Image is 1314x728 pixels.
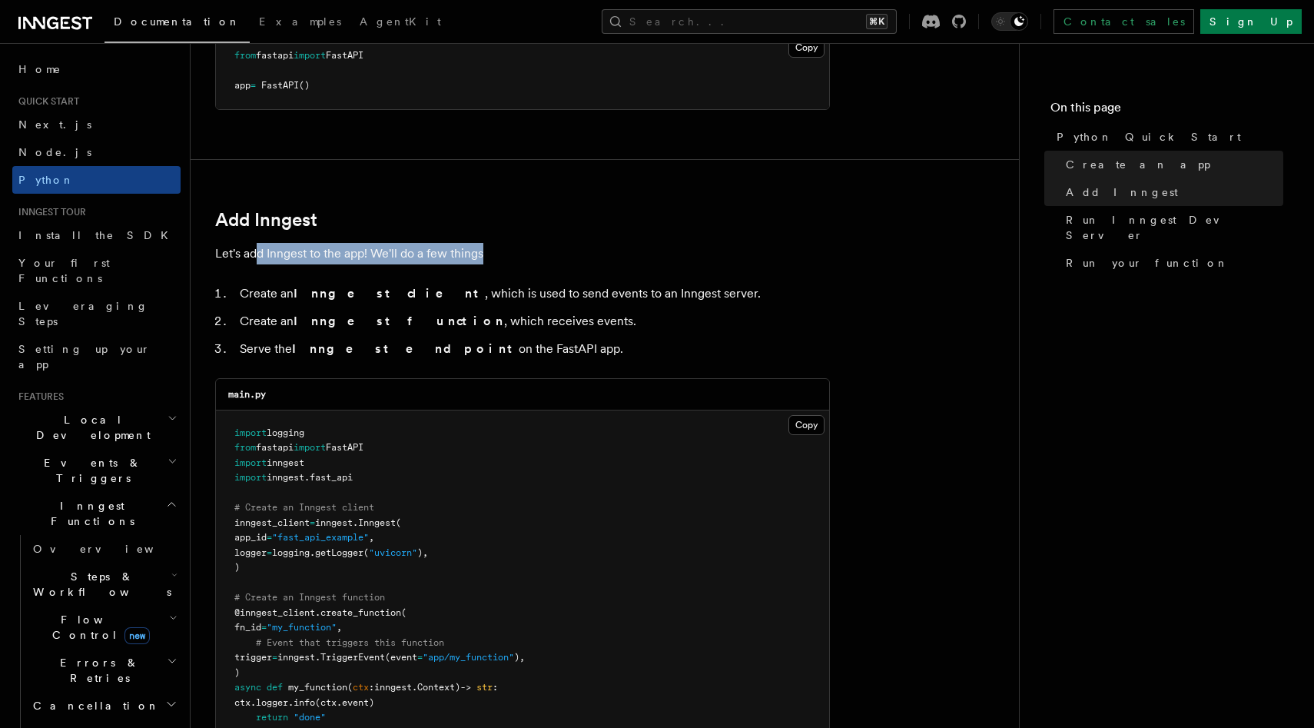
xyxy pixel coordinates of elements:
a: Next.js [12,111,181,138]
span: : [369,682,374,693]
span: Context) [417,682,460,693]
span: # Create an Inngest function [234,592,385,603]
span: logger [234,547,267,558]
span: import [294,442,326,453]
span: inngest [315,517,353,528]
a: Examples [250,5,350,42]
span: import [234,427,267,438]
span: inngest_client [234,517,310,528]
span: ) [234,562,240,573]
span: FastAPI [326,50,363,61]
span: inngest [374,682,412,693]
span: getLogger [315,547,363,558]
span: , [369,532,374,543]
a: Overview [27,535,181,563]
a: Node.js [12,138,181,166]
a: Python [12,166,181,194]
span: Node.js [18,146,91,158]
li: Create an , which receives events. [235,311,830,332]
span: . [251,697,256,708]
button: Search...⌘K [602,9,897,34]
span: Inngest tour [12,206,86,218]
button: Steps & Workflows [27,563,181,606]
strong: Inngest function [294,314,504,328]
span: Flow Control [27,612,169,643]
button: Events & Triggers [12,449,181,492]
span: app [234,80,251,91]
span: ctx [234,697,251,708]
span: "my_function" [267,622,337,633]
span: logging. [272,547,315,558]
span: return [256,712,288,723]
button: Toggle dark mode [991,12,1028,31]
span: "fast_api_example" [272,532,369,543]
a: Run Inngest Dev Server [1060,206,1283,249]
button: Inngest Functions [12,492,181,535]
span: . [304,472,310,483]
span: Inngest Functions [12,498,166,529]
span: inngest [267,457,304,468]
li: Serve the on the FastAPI app. [235,338,830,360]
span: Home [18,61,61,77]
span: Events & Triggers [12,455,168,486]
a: Home [12,55,181,83]
a: Leveraging Steps [12,292,181,335]
span: logging [267,427,304,438]
h4: On this page [1050,98,1283,123]
span: logger [256,697,288,708]
span: Your first Functions [18,257,110,284]
span: = [267,547,272,558]
span: . [288,697,294,708]
code: main.py [228,389,266,400]
span: inngest [267,472,304,483]
a: Documentation [105,5,250,43]
span: Overview [33,543,191,555]
span: ( [347,682,353,693]
span: ( [401,607,406,618]
span: ( [363,547,369,558]
a: Python Quick Start [1050,123,1283,151]
span: Documentation [114,15,241,28]
kbd: ⌘K [866,14,888,29]
span: info [294,697,315,708]
span: FastAPI [261,80,299,91]
span: = [272,652,277,663]
a: Install the SDK [12,221,181,249]
span: AgentKit [360,15,441,28]
span: Inngest [358,517,396,528]
span: FastAPI [326,442,363,453]
span: , [337,622,342,633]
a: Contact sales [1054,9,1194,34]
span: trigger [234,652,272,663]
span: # Event that triggers this function [256,637,444,648]
span: async [234,682,261,693]
a: Create an app [1060,151,1283,178]
span: "done" [294,712,326,723]
span: Install the SDK [18,229,178,241]
span: Python Quick Start [1057,129,1241,145]
span: Python [18,174,75,186]
span: import [234,457,267,468]
span: inngest. [277,652,320,663]
button: Local Development [12,406,181,449]
span: -> [460,682,471,693]
span: : [493,682,498,693]
a: Add Inngest [1060,178,1283,206]
span: Leveraging Steps [18,300,148,327]
a: Your first Functions [12,249,181,292]
a: Add Inngest [215,209,317,231]
span: fastapi [256,442,294,453]
span: str [476,682,493,693]
span: fastapi [256,50,294,61]
a: Setting up your app [12,335,181,378]
span: () [299,80,310,91]
span: Quick start [12,95,79,108]
span: TriggerEvent [320,652,385,663]
span: Errors & Retries [27,655,167,686]
span: (event [385,652,417,663]
strong: Inngest client [294,286,485,301]
span: new [124,627,150,644]
span: Local Development [12,412,168,443]
span: . [315,607,320,618]
span: # Create an Inngest client [234,502,374,513]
